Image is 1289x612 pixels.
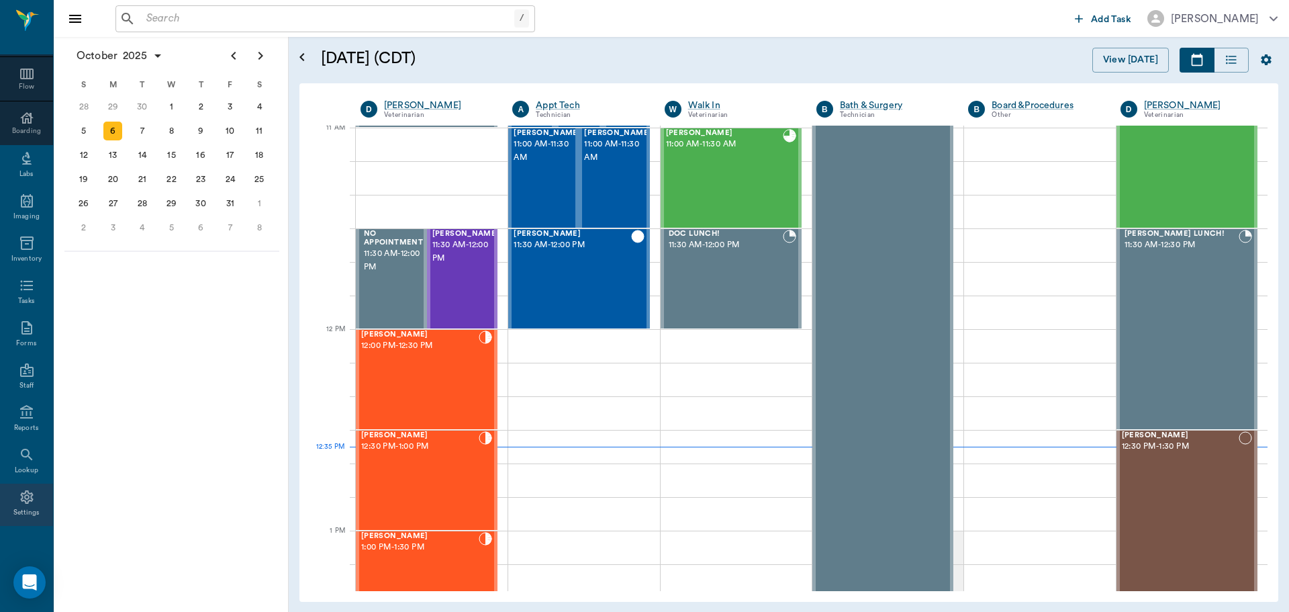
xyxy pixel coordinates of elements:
div: Imaging [13,212,40,222]
div: BOOKED, 11:30 AM - 12:00 PM [661,228,802,329]
div: Monday, October 13, 2025 [103,146,122,165]
div: Tuesday, November 4, 2025 [133,218,152,237]
a: Appt Tech [536,99,644,112]
span: 11:30 AM - 12:00 PM [432,238,499,265]
div: CHECKED_IN, 12:00 PM - 12:30 PM [356,329,497,430]
div: Sunday, November 2, 2025 [75,218,93,237]
div: Saturday, October 11, 2025 [250,122,269,140]
span: [PERSON_NAME] [584,129,651,138]
div: Walk In [688,99,796,112]
div: Settings [13,508,40,518]
span: [PERSON_NAME] [514,230,630,238]
div: Monday, October 27, 2025 [103,194,122,213]
span: 11:00 AM - 11:30 AM [584,138,651,165]
div: T [186,75,216,95]
div: Thursday, November 6, 2025 [191,218,210,237]
input: Search [141,9,514,28]
span: [PERSON_NAME] [361,431,479,440]
a: Bath & Surgery [840,99,948,112]
span: DOC LUNCH! [669,230,783,238]
div: READY_TO_CHECKOUT, 11:00 AM - 11:30 AM [661,128,802,228]
div: Other [992,110,1100,121]
div: Saturday, October 25, 2025 [250,170,269,189]
div: Friday, October 24, 2025 [221,170,240,189]
div: [PERSON_NAME] [1171,11,1259,27]
div: Tasks [18,296,35,306]
div: W [157,75,187,95]
div: Sunday, October 12, 2025 [75,146,93,165]
span: [PERSON_NAME] [1122,431,1239,440]
div: CHECKED_IN, 12:30 PM - 1:00 PM [356,430,497,531]
div: Open Intercom Messenger [13,566,46,599]
div: CHECKED_OUT, 11:00 AM - 11:30 AM [579,128,649,228]
button: View [DATE] [1092,48,1169,73]
div: Thursday, October 9, 2025 [191,122,210,140]
a: [PERSON_NAME] [384,99,492,112]
div: Sunday, October 5, 2025 [75,122,93,140]
button: Previous page [220,42,247,69]
div: Board &Procedures [992,99,1100,112]
span: 11:30 AM - 12:00 PM [669,238,783,252]
div: A [512,101,529,118]
a: [PERSON_NAME] [1144,99,1252,112]
div: Tuesday, October 28, 2025 [133,194,152,213]
div: B [816,101,833,118]
button: [PERSON_NAME] [1137,6,1288,31]
span: [PERSON_NAME] [361,331,479,339]
span: 11:00 AM - 11:30 AM [514,138,581,165]
span: 12:00 PM - 12:30 PM [361,339,479,353]
div: S [69,75,99,95]
div: Saturday, October 4, 2025 [250,97,269,116]
div: / [514,9,529,28]
div: READY_TO_CHECKOUT, 11:30 AM - 12:00 PM [427,228,498,329]
div: Forms [16,339,36,349]
div: Tuesday, September 30, 2025 [133,97,152,116]
div: Wednesday, October 15, 2025 [162,146,181,165]
div: Thursday, October 30, 2025 [191,194,210,213]
span: 12:30 PM - 1:00 PM [361,440,479,453]
div: CHECKED_OUT, 11:30 AM - 12:00 PM [508,228,649,329]
div: Tuesday, October 7, 2025 [133,122,152,140]
span: 1:00 PM - 1:30 PM [361,541,479,554]
span: [PERSON_NAME] [432,230,499,238]
span: 12:30 PM - 1:30 PM [1122,440,1239,453]
div: Thursday, October 2, 2025 [191,97,210,116]
span: 2025 [120,46,150,65]
div: Wednesday, October 22, 2025 [162,170,181,189]
div: W [665,101,681,118]
div: Saturday, November 1, 2025 [250,194,269,213]
div: Reports [14,423,39,433]
button: Open calendar [294,32,310,83]
div: Wednesday, October 8, 2025 [162,122,181,140]
div: Monday, October 20, 2025 [103,170,122,189]
span: [PERSON_NAME] [666,129,783,138]
button: Close drawer [62,5,89,32]
div: Inventory [11,254,42,264]
div: F [216,75,245,95]
div: Wednesday, October 1, 2025 [162,97,181,116]
div: Tuesday, October 14, 2025 [133,146,152,165]
div: Friday, October 17, 2025 [221,146,240,165]
div: 1 PM [310,524,345,558]
div: Saturday, October 18, 2025 [250,146,269,165]
div: Friday, October 10, 2025 [221,122,240,140]
h5: [DATE] (CDT) [321,48,673,69]
div: BOOKED, 11:30 AM - 12:30 PM [1116,228,1257,430]
span: 11:00 AM - 11:30 AM [666,138,783,151]
div: Thursday, October 16, 2025 [191,146,210,165]
span: [PERSON_NAME] [361,532,479,541]
div: Friday, October 31, 2025 [221,194,240,213]
div: Sunday, September 28, 2025 [75,97,93,116]
span: 11:30 AM - 12:00 PM [364,247,426,274]
button: Next page [247,42,274,69]
div: Sunday, October 26, 2025 [75,194,93,213]
div: Veterinarian [384,110,492,121]
div: Veterinarian [1144,110,1252,121]
div: Lookup [15,466,38,476]
div: 11 AM [310,121,345,155]
div: Saturday, November 8, 2025 [250,218,269,237]
span: 11:30 AM - 12:30 PM [1125,238,1239,252]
